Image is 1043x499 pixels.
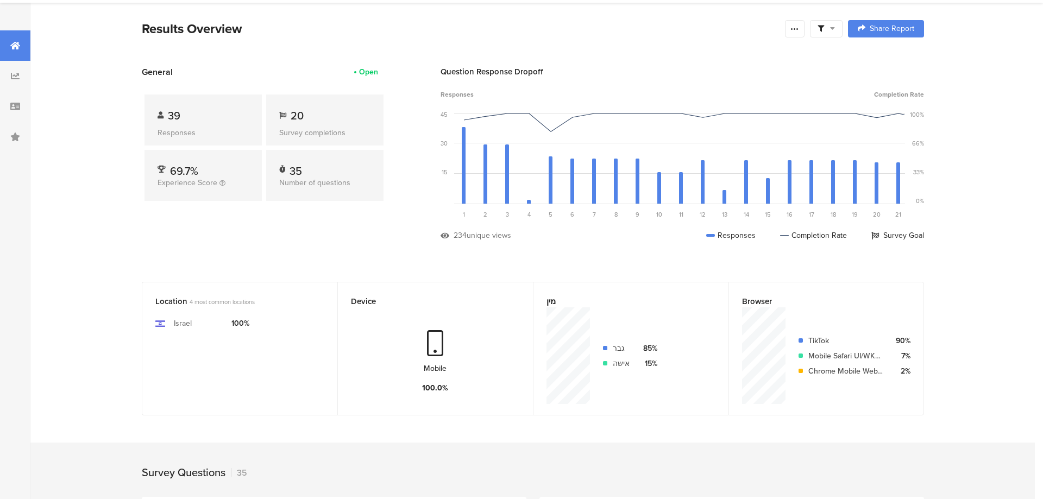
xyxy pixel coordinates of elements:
span: General [142,66,173,78]
div: Location [155,295,306,307]
div: מין [546,295,698,307]
div: 2% [891,365,910,377]
div: Responses [706,230,756,241]
span: 4 [527,210,531,219]
span: 13 [722,210,727,219]
span: 5 [549,210,552,219]
span: Responses [441,90,474,99]
span: 11 [679,210,683,219]
span: 12 [700,210,706,219]
div: 100.0% [422,382,448,394]
div: 85% [638,343,657,354]
span: Share Report [870,25,914,33]
span: 2 [483,210,487,219]
span: 15 [765,210,771,219]
span: 69.7% [170,163,198,179]
span: 8 [614,210,618,219]
span: 18 [831,210,836,219]
div: 15% [638,358,657,369]
div: Chrome Mobile WebView [808,365,883,377]
span: 16 [787,210,793,219]
div: Open [359,66,378,78]
div: 15 [442,168,448,176]
div: 7% [891,350,910,362]
div: Mobile Safari UI/WKWebView [808,350,883,362]
div: Survey Goal [871,230,924,241]
span: 6 [570,210,574,219]
div: Question Response Dropoff [441,66,924,78]
span: 21 [895,210,901,219]
div: 33% [913,168,924,176]
div: 100% [231,318,249,329]
div: 30 [441,139,448,148]
span: 39 [168,108,180,124]
div: Results Overview [142,19,780,39]
div: 35 [290,163,302,174]
span: 17 [809,210,814,219]
div: Responses [158,127,249,138]
span: 10 [656,210,662,219]
span: 3 [506,210,509,219]
span: 4 most common locations [190,298,255,306]
div: אישה [613,358,630,369]
div: 45 [441,110,448,119]
div: 0% [916,197,924,205]
div: Israel [174,318,192,329]
div: unique views [467,230,511,241]
span: 1 [463,210,465,219]
div: Device [351,295,502,307]
div: 100% [910,110,924,119]
div: גבר [613,343,630,354]
span: 20 [291,108,304,124]
span: 19 [852,210,858,219]
div: TikTok [808,335,883,346]
span: Completion Rate [874,90,924,99]
span: 9 [636,210,639,219]
span: 14 [744,210,749,219]
div: 35 [231,466,247,479]
div: Survey completions [279,127,370,138]
div: Survey Questions [142,464,225,481]
div: Completion Rate [780,230,847,241]
div: 234 [454,230,467,241]
span: 20 [873,210,881,219]
div: 90% [891,335,910,346]
div: 66% [912,139,924,148]
span: Experience Score [158,177,217,188]
span: 7 [593,210,596,219]
div: Mobile [424,363,447,374]
span: Number of questions [279,177,350,188]
div: Browser [742,295,893,307]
